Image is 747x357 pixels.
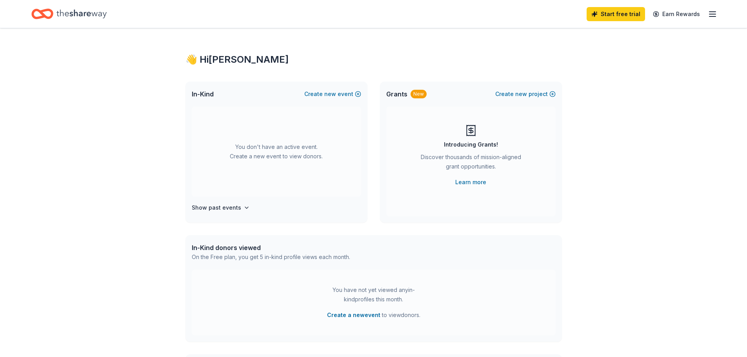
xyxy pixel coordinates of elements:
span: Grants [386,89,407,99]
span: new [515,89,527,99]
div: Discover thousands of mission-aligned grant opportunities. [418,152,524,174]
button: Show past events [192,203,250,212]
div: Introducing Grants! [444,140,498,149]
a: Home [31,5,107,23]
div: On the Free plan, you get 5 in-kind profile views each month. [192,252,350,262]
h4: Show past events [192,203,241,212]
button: Create a newevent [327,310,380,320]
span: new [324,89,336,99]
div: New [411,90,427,98]
a: Learn more [455,178,486,187]
a: Earn Rewards [648,7,705,21]
button: Createnewevent [304,89,361,99]
a: Start free trial [587,7,645,21]
div: You have not yet viewed any in-kind profiles this month. [325,285,423,304]
button: Createnewproject [495,89,556,99]
div: 👋 Hi [PERSON_NAME] [185,53,562,66]
span: to view donors . [327,310,420,320]
span: In-Kind [192,89,214,99]
div: In-Kind donors viewed [192,243,350,252]
div: You don't have an active event. Create a new event to view donors. [192,107,361,197]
